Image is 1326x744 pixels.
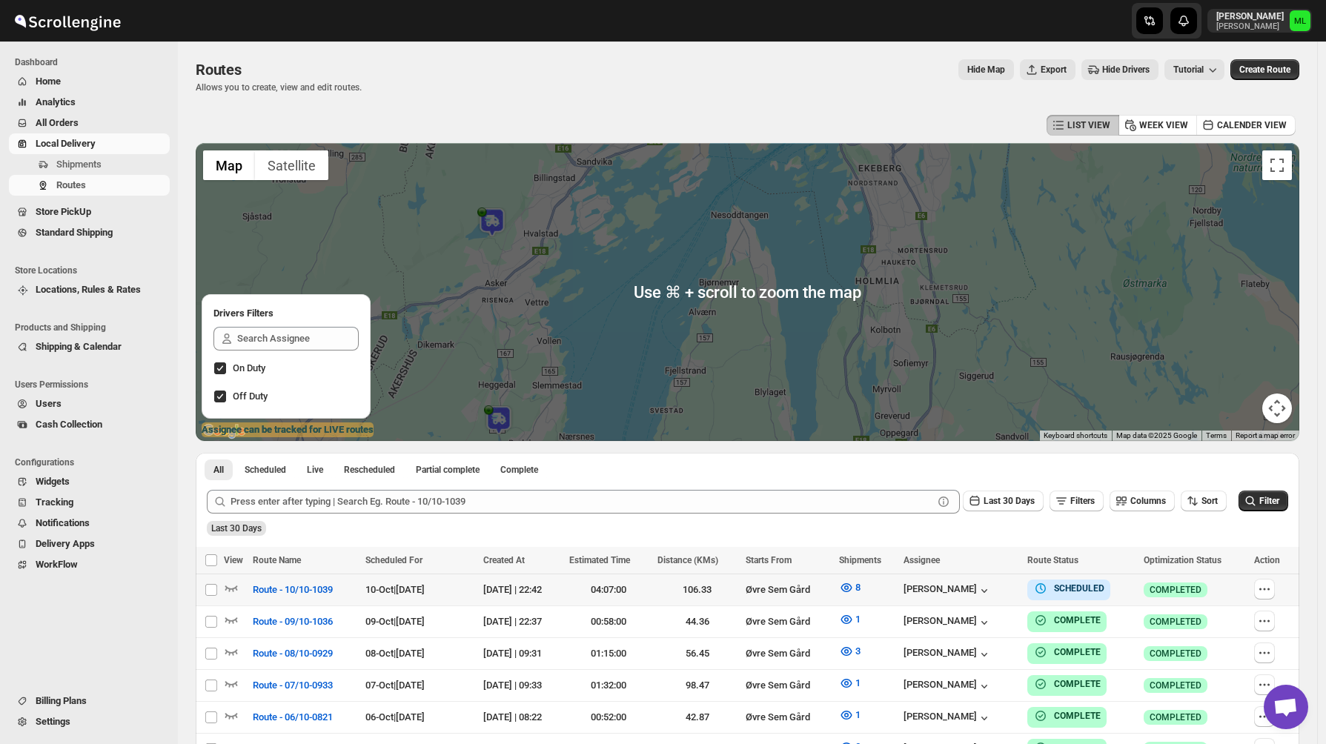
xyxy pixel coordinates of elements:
[231,490,933,514] input: Press enter after typing | Search Eg. Route - 10/10-1039
[1110,491,1175,511] button: Columns
[233,362,265,373] span: On Duty
[15,456,170,468] span: Configurations
[483,614,560,629] div: [DATE] | 22:37
[963,491,1044,511] button: Last 30 Days
[967,64,1005,76] span: Hide Map
[1216,10,1284,22] p: [PERSON_NAME]
[365,648,425,659] span: 08-Oct | [DATE]
[657,710,737,725] div: 42.87
[211,523,262,534] span: Last 30 Days
[9,492,170,513] button: Tracking
[1254,555,1280,565] span: Action
[203,150,255,180] button: Show street map
[657,582,737,597] div: 106.33
[202,422,374,437] label: Assignee can be tracked for LIVE routes
[1181,491,1227,511] button: Sort
[36,695,87,706] span: Billing Plans
[1207,9,1312,33] button: User menu
[1050,491,1104,511] button: Filters
[224,555,243,565] span: View
[344,464,395,476] span: Rescheduled
[56,159,102,170] span: Shipments
[9,414,170,435] button: Cash Collection
[36,517,90,528] span: Notifications
[958,59,1014,80] button: Map action label
[255,150,328,180] button: Show satellite imagery
[1262,150,1292,180] button: Toggle fullscreen view
[9,175,170,196] button: Routes
[1150,616,1201,628] span: COMPLETED
[1150,711,1201,723] span: COMPLETED
[855,645,861,657] span: 3
[9,279,170,300] button: Locations, Rules & Rates
[904,555,940,565] span: Assignee
[253,678,333,693] span: Route - 07/10-0933
[855,614,861,625] span: 1
[746,582,830,597] div: Øvre Sem Gård
[1102,64,1150,76] span: Hide Drivers
[1027,555,1078,565] span: Route Status
[1047,115,1119,136] button: LIST VIEW
[36,227,113,238] span: Standard Shipping
[253,646,333,661] span: Route - 08/10-0929
[1262,393,1292,423] button: Map camera controls
[569,555,630,565] span: Estimated Time
[569,646,649,661] div: 01:15:00
[1173,64,1204,75] span: Tutorial
[365,584,425,595] span: 10-Oct | [DATE]
[233,391,268,402] span: Off Duty
[904,615,992,630] button: [PERSON_NAME]
[1150,680,1201,691] span: COMPLETED
[1033,581,1104,596] button: SCHEDULED
[830,671,869,695] button: 1
[9,113,170,133] button: All Orders
[657,678,737,693] div: 98.47
[244,578,342,602] button: Route - 10/10-1039
[746,646,830,661] div: Øvre Sem Gård
[1150,648,1201,660] span: COMPLETED
[483,646,560,661] div: [DATE] | 09:31
[904,711,992,725] div: [PERSON_NAME]
[56,179,86,190] span: Routes
[307,464,323,476] span: Live
[830,608,869,631] button: 1
[1201,496,1218,506] span: Sort
[1054,647,1101,657] b: COMPLETE
[1290,10,1310,31] span: Michael Lunga
[205,459,233,480] button: All routes
[244,705,342,729] button: Route - 06/10-0821
[1033,645,1101,660] button: COMPLETE
[904,647,992,662] button: [PERSON_NAME]
[244,610,342,634] button: Route - 09/10-1036
[1067,119,1110,131] span: LIST VIEW
[36,138,96,149] span: Local Delivery
[569,582,649,597] div: 04:07:00
[569,678,649,693] div: 01:32:00
[15,379,170,391] span: Users Permissions
[855,709,861,720] span: 1
[9,92,170,113] button: Analytics
[1239,64,1290,76] span: Create Route
[1230,59,1299,80] button: Create Route
[9,513,170,534] button: Notifications
[1294,16,1306,26] text: ML
[196,61,242,79] span: Routes
[365,616,425,627] span: 09-Oct | [DATE]
[199,422,248,441] img: Google
[36,341,122,352] span: Shipping & Calendar
[1033,677,1101,691] button: COMPLETE
[904,583,992,598] button: [PERSON_NAME]
[746,710,830,725] div: Øvre Sem Gård
[9,691,170,711] button: Billing Plans
[253,710,333,725] span: Route - 06/10-0821
[1041,64,1067,76] span: Export
[199,422,248,441] a: Open this area in Google Maps (opens a new window)
[830,576,869,599] button: 8
[36,76,61,87] span: Home
[12,2,123,39] img: ScrollEngine
[904,679,992,694] button: [PERSON_NAME]
[9,534,170,554] button: Delivery Apps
